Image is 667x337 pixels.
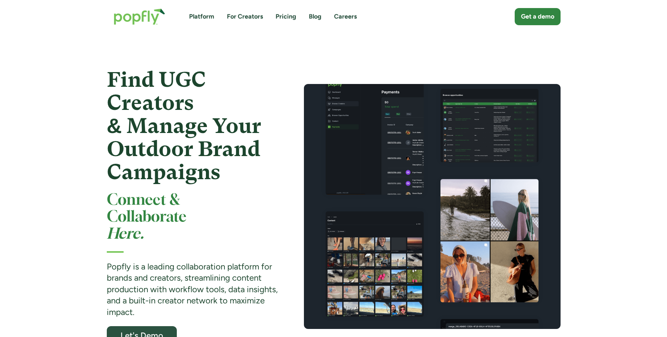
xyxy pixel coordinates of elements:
a: home [107,1,172,32]
em: Here. [107,227,144,241]
a: Get a demo [515,8,561,25]
h2: Connect & Collaborate [107,192,279,243]
a: For Creators [227,12,263,21]
strong: Popfly is a leading collaboration platform for brands and creators, streamlining content producti... [107,261,278,317]
strong: Find UGC Creators & Manage Your Outdoor Brand Campaigns [107,68,261,184]
a: Careers [334,12,357,21]
a: Pricing [276,12,296,21]
div: Get a demo [521,12,554,21]
a: Platform [189,12,214,21]
a: Blog [309,12,321,21]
